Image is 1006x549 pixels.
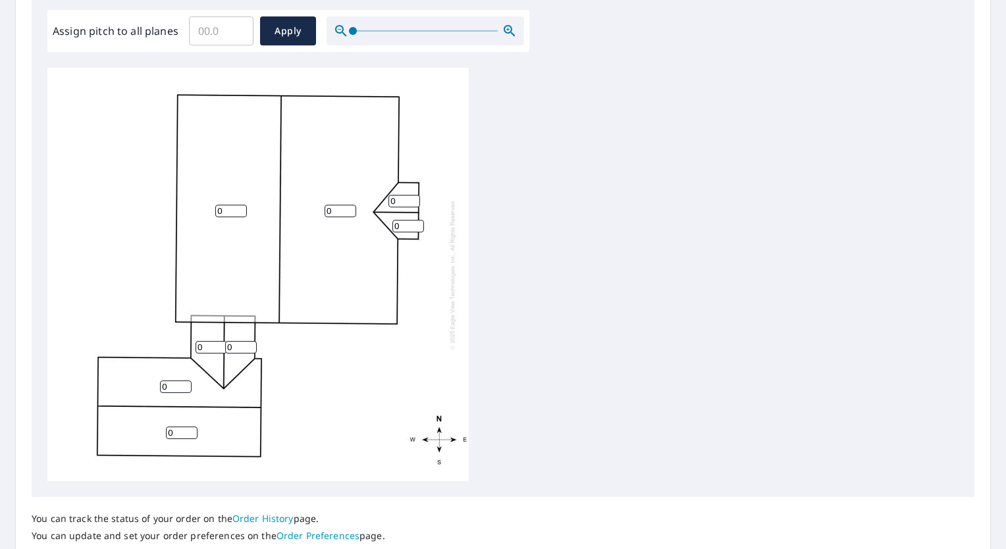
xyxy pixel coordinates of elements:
button: Apply [260,16,316,45]
label: Assign pitch to all planes [53,23,178,39]
input: 00.0 [189,13,253,49]
a: Order Preferences [277,529,359,542]
p: You can update and set your order preferences on the page. [32,530,385,542]
span: Apply [271,23,305,39]
p: You can track the status of your order on the page. [32,513,385,525]
a: Order History [232,512,294,525]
